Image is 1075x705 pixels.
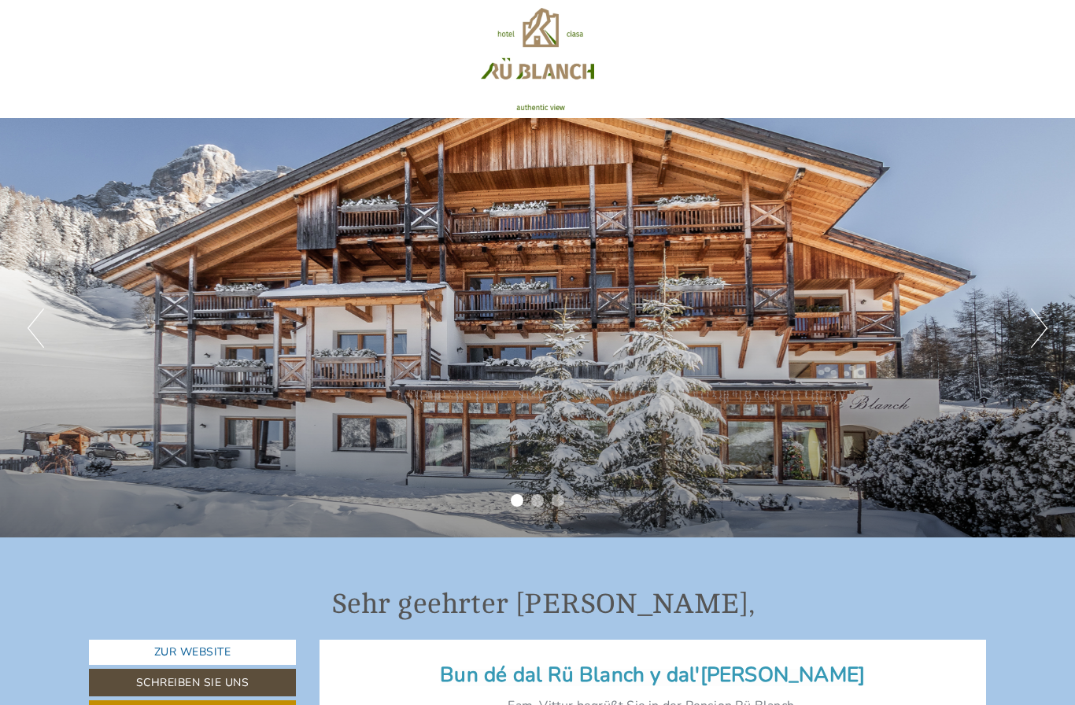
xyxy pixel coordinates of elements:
button: Previous [28,308,44,348]
a: Schreiben Sie uns [89,669,296,696]
h1: Sehr geehrter [PERSON_NAME], [331,589,755,620]
button: Next [1031,308,1047,348]
span: Bun dé dal Rü Blanch y dal'[PERSON_NAME] [440,661,865,688]
a: Zur Website [89,640,296,665]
